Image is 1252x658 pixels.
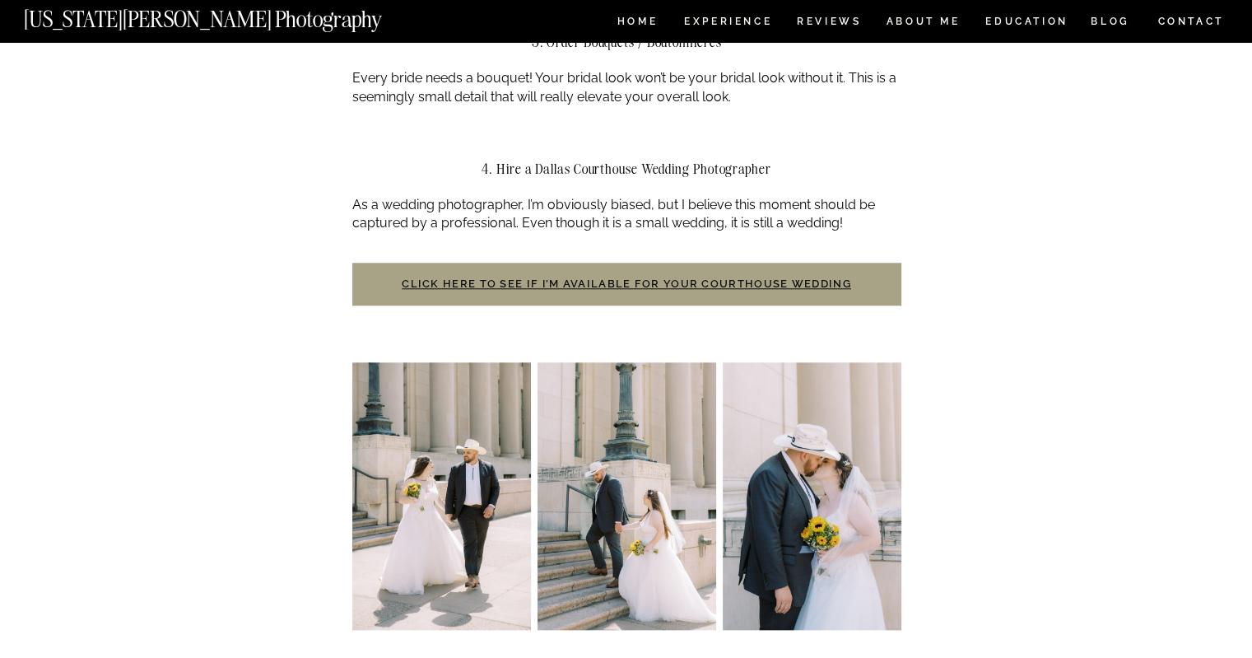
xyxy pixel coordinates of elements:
a: ABOUT ME [886,16,961,30]
a: Experience [684,16,770,30]
p: Every bride needs a bouquet! Your bridal look won’t be your bridal look without it. This is a see... [352,69,901,106]
a: HOME [614,16,661,30]
a: BLOG [1091,16,1130,30]
img: Dallas Courthouse Wedding Photographer [352,362,531,630]
p: As a wedding photographer, I’m obviously biased, but I believe this moment should be captured by ... [352,196,901,233]
a: Click here to see if I’m available for your courthouse wedding [402,278,851,290]
h2: 4. Hire a Dallas Courthouse Wedding Photographer [352,161,901,176]
a: EDUCATION [984,16,1070,30]
a: REVIEWS [797,16,859,30]
a: [US_STATE][PERSON_NAME] Photography [24,8,437,22]
h2: 3. Order Bouquets / Boutonnieres [352,35,901,49]
img: Dallas Courthouse Wedding Guide [723,362,901,630]
img: Dallas Courthouse Wedding photographer [538,362,716,630]
a: CONTACT [1157,12,1225,30]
